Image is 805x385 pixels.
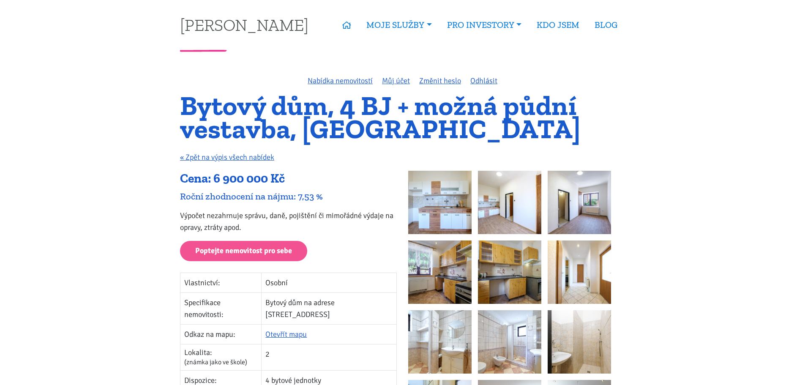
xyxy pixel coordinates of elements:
td: Bytový dům na adrese [STREET_ADDRESS] [262,293,397,325]
a: Odhlásit [470,76,497,85]
td: Vlastnictví: [180,273,262,293]
div: Roční zhodnocení na nájmu: 7,53 % [180,191,397,202]
a: Změnit heslo [419,76,461,85]
td: 2 [262,344,397,371]
a: Otevřít mapu [265,330,307,339]
span: (známka jako ve škole) [184,358,247,366]
a: PRO INVESTORY [439,15,529,35]
td: Specifikace nemovitosti: [180,293,262,325]
a: Poptejte nemovitost pro sebe [180,241,307,262]
div: Cena: 6 900 000 Kč [180,171,397,187]
a: Můj účet [382,76,410,85]
a: Nabídka nemovitostí [308,76,373,85]
a: BLOG [587,15,625,35]
a: « Zpět na výpis všech nabídek [180,153,274,162]
a: [PERSON_NAME] [180,16,308,33]
p: Výpočet nezahrnuje správu, daně, pojištění či mimořádné výdaje na opravy, ztráty apod. [180,210,397,233]
h1: Bytový dům, 4 BJ + možná půdní vestavba, [GEOGRAPHIC_DATA] [180,94,625,140]
a: KDO JSEM [529,15,587,35]
td: Odkaz na mapu: [180,325,262,344]
td: Lokalita: [180,344,262,371]
a: MOJE SLUŽBY [359,15,439,35]
td: Osobní [262,273,397,293]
